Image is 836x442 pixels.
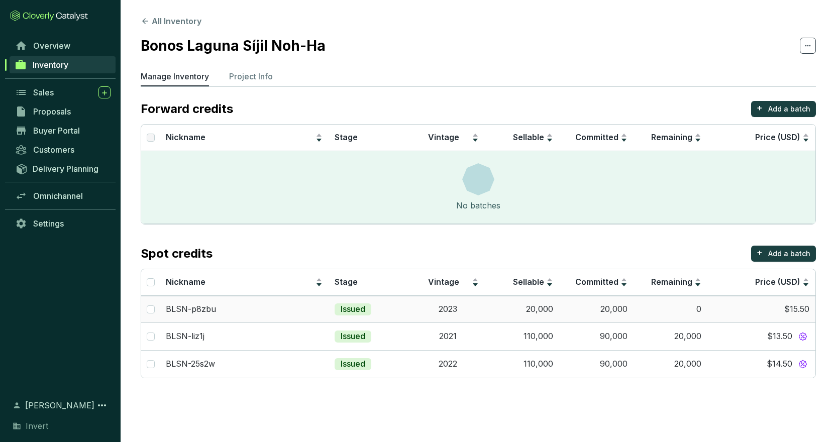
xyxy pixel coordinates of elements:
[707,296,815,322] td: $15.50
[559,350,634,378] td: 90,000
[456,199,500,211] div: No batches
[428,277,459,287] span: Vintage
[141,101,233,117] p: Forward credits
[33,164,98,174] span: Delivery Planning
[768,249,810,259] p: Add a batch
[341,359,365,370] p: Issued
[10,187,116,204] a: Omnichannel
[166,359,215,370] p: BLSN-25s2w
[166,304,216,315] p: BLSN-p8zbu
[485,350,559,378] td: 110,000
[513,132,544,142] span: Sellable
[575,277,618,287] span: Committed
[10,122,116,139] a: Buyer Portal
[10,215,116,232] a: Settings
[33,41,70,51] span: Overview
[651,277,692,287] span: Remaining
[10,37,116,54] a: Overview
[335,132,358,142] span: Stage
[559,322,634,350] td: 90,000
[634,296,708,322] td: 0
[757,101,763,115] p: +
[10,160,116,177] a: Delivery Planning
[141,35,326,56] h2: Bonos Laguna Síjil Noh-Ha
[768,104,810,114] p: Add a batch
[26,420,48,432] span: Invert
[10,141,116,158] a: Customers
[634,350,708,378] td: 20,000
[141,70,209,82] p: Manage Inventory
[10,56,116,73] a: Inventory
[166,277,205,287] span: Nickname
[10,84,116,101] a: Sales
[485,296,559,322] td: 20,000
[341,304,365,315] p: Issued
[229,70,273,82] p: Project Info
[341,331,365,342] p: Issued
[10,103,116,120] a: Proposals
[751,246,816,262] button: +Add a batch
[757,246,763,260] p: +
[33,106,71,117] span: Proposals
[141,15,201,27] button: All Inventory
[141,246,213,262] p: Spot credits
[166,331,204,342] p: BLSN-liz1j
[428,132,459,142] span: Vintage
[335,277,358,287] span: Stage
[767,331,792,342] span: $13.50
[485,322,559,350] td: 110,000
[33,218,64,229] span: Settings
[755,277,800,287] span: Price (USD)
[33,191,83,201] span: Omnichannel
[329,269,411,296] th: Stage
[25,399,94,411] span: [PERSON_NAME]
[166,132,205,142] span: Nickname
[634,322,708,350] td: 20,000
[651,132,692,142] span: Remaining
[329,125,411,151] th: Stage
[33,60,68,70] span: Inventory
[33,145,74,155] span: Customers
[751,101,816,117] button: +Add a batch
[33,87,54,97] span: Sales
[411,296,485,322] td: 2023
[767,359,792,370] span: $14.50
[755,132,800,142] span: Price (USD)
[559,296,634,322] td: 20,000
[411,350,485,378] td: 2022
[33,126,80,136] span: Buyer Portal
[575,132,618,142] span: Committed
[513,277,544,287] span: Sellable
[411,322,485,350] td: 2021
